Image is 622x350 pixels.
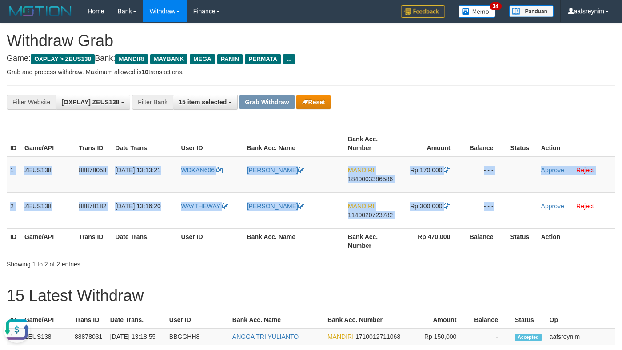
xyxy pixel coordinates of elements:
[61,99,119,106] span: [OXPLAY] ZEUS138
[459,5,496,18] img: Button%20Memo.svg
[173,95,238,110] button: 15 item selected
[181,167,215,174] span: WDKAN606
[217,54,243,64] span: PANIN
[463,228,506,254] th: Balance
[546,312,615,328] th: Op
[410,167,442,174] span: Rp 170.000
[166,328,229,345] td: BBGGHH8
[541,203,564,210] a: Approve
[355,333,400,340] span: Copy 1710012711068 to clipboard
[247,203,304,210] a: [PERSON_NAME]
[75,131,112,156] th: Trans ID
[181,167,223,174] a: WDKAN606
[470,312,511,328] th: Balance
[245,54,281,64] span: PERMATA
[7,192,21,228] td: 2
[132,95,173,110] div: Filter Bank
[463,192,506,228] td: - - -
[4,4,30,30] button: Open LiveChat chat widget
[410,203,442,210] span: Rp 300.000
[409,312,470,328] th: Amount
[538,131,615,156] th: Action
[56,95,130,110] button: [OXPLAY] ZEUS138
[115,167,160,174] span: [DATE] 13:13:21
[166,312,229,328] th: User ID
[21,328,71,345] td: ZEUS138
[399,131,463,156] th: Amount
[538,228,615,254] th: Action
[243,228,344,254] th: Bank Acc. Name
[576,167,594,174] a: Reject
[7,54,615,63] h4: Game: Bank:
[296,95,331,109] button: Reset
[21,131,75,156] th: Game/API
[7,287,615,305] h1: 15 Latest Withdraw
[150,54,187,64] span: MAYBANK
[7,32,615,50] h1: Withdraw Grab
[490,2,502,10] span: 34
[7,228,21,254] th: ID
[470,328,511,345] td: -
[344,131,399,156] th: Bank Acc. Number
[71,328,107,345] td: 88878031
[247,167,304,174] a: [PERSON_NAME]
[444,167,450,174] a: Copy 170000 to clipboard
[283,54,295,64] span: ...
[515,334,542,341] span: Accepted
[7,95,56,110] div: Filter Website
[324,312,409,328] th: Bank Acc. Number
[7,256,252,269] div: Showing 1 to 2 of 2 entries
[75,228,112,254] th: Trans ID
[21,156,75,193] td: ZEUS138
[243,131,344,156] th: Bank Acc. Name
[348,211,393,219] span: Copy 1140020723782 to clipboard
[229,312,324,328] th: Bank Acc. Name
[179,99,227,106] span: 15 item selected
[7,68,615,76] p: Grab and process withdraw. Maximum allowed is transactions.
[107,328,166,345] td: [DATE] 13:18:55
[115,203,160,210] span: [DATE] 13:16:20
[178,131,243,156] th: User ID
[348,203,374,210] span: MANDIRI
[507,228,538,254] th: Status
[190,54,215,64] span: MEGA
[21,192,75,228] td: ZEUS138
[348,175,393,183] span: Copy 1840003386586 to clipboard
[348,167,374,174] span: MANDIRI
[509,5,554,17] img: panduan.png
[112,131,177,156] th: Date Trans.
[399,228,463,254] th: Rp 470.000
[401,5,445,18] img: Feedback.jpg
[409,328,470,345] td: Rp 150,000
[115,54,148,64] span: MANDIRI
[178,228,243,254] th: User ID
[31,54,95,64] span: OXPLAY > ZEUS138
[181,203,228,210] a: WAYTHEWAY
[511,312,546,328] th: Status
[141,68,148,76] strong: 10
[444,203,450,210] a: Copy 300000 to clipboard
[232,333,299,340] a: ANGGA TRI YULIANTO
[7,131,21,156] th: ID
[107,312,166,328] th: Date Trans.
[541,167,564,174] a: Approve
[546,328,615,345] td: aafsreynim
[239,95,294,109] button: Grab Withdraw
[21,228,75,254] th: Game/API
[112,228,177,254] th: Date Trans.
[7,4,74,18] img: MOTION_logo.png
[79,167,106,174] span: 88878058
[21,312,71,328] th: Game/API
[181,203,220,210] span: WAYTHEWAY
[463,156,506,193] td: - - -
[327,333,354,340] span: MANDIRI
[79,203,106,210] span: 88878182
[7,312,21,328] th: ID
[71,312,107,328] th: Trans ID
[344,228,399,254] th: Bank Acc. Number
[463,131,506,156] th: Balance
[576,203,594,210] a: Reject
[7,156,21,193] td: 1
[507,131,538,156] th: Status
